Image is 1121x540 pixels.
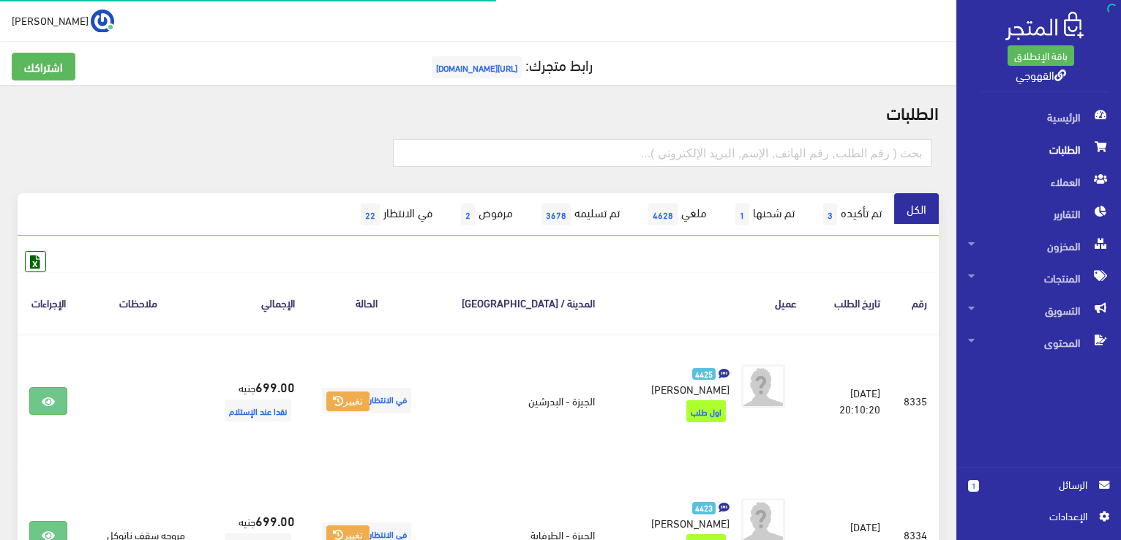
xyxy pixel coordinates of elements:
a: 4425 [PERSON_NAME] [630,364,730,397]
a: التقارير [956,198,1121,230]
span: التسويق [968,294,1109,326]
th: تاريخ الطلب [809,272,892,333]
span: [PERSON_NAME] [651,512,730,533]
a: اﻹعدادات [968,508,1109,531]
a: المحتوى [956,326,1121,359]
th: الإجراءات [18,272,79,333]
span: نقدا عند الإستلام [225,400,291,421]
a: القهوجي [1016,64,1066,85]
a: المخزون [956,230,1121,262]
span: الرئيسية [968,101,1109,133]
span: في الانتظار [322,388,411,413]
span: المخزون [968,230,1109,262]
td: جنيه [197,334,307,468]
a: المنتجات [956,262,1121,294]
img: ... [91,10,114,33]
span: 4628 [648,203,678,225]
span: الطلبات [968,133,1109,165]
a: الطلبات [956,133,1121,165]
td: الجيزة - البدرشين [427,334,607,468]
span: [URL][DOMAIN_NAME] [432,56,522,78]
span: 4425 [692,368,716,380]
span: التقارير [968,198,1109,230]
th: اﻹجمالي [197,272,307,333]
span: 3 [823,203,837,225]
a: تم تسليمه3678 [525,193,632,236]
a: تم شحنها1 [719,193,807,236]
th: المدينة / [GEOGRAPHIC_DATA] [427,272,607,333]
a: اشتراكك [12,53,75,80]
th: عميل [607,272,809,333]
span: 4423 [692,502,716,514]
a: العملاء [956,165,1121,198]
a: في الانتظار22 [345,193,445,236]
input: بحث ( رقم الطلب, رقم الهاتف, الإسم, البريد اﻹلكتروني )... [393,139,931,167]
img: . [1005,12,1084,40]
span: الرسائل [991,476,1087,492]
span: اﻹعدادات [980,508,1087,524]
a: 1 الرسائل [968,476,1109,508]
span: [PERSON_NAME] [651,378,730,399]
a: الرئيسية [956,101,1121,133]
button: تغيير [326,391,370,412]
span: 1 [735,203,749,225]
th: رقم [892,272,939,333]
a: مرفوض2 [445,193,525,236]
td: [DATE] 20:10:20 [809,334,892,468]
span: 2 [461,203,475,225]
span: 1 [968,480,979,492]
a: تم تأكيده3 [807,193,894,236]
strong: 699.00 [255,511,295,530]
th: ملاحظات [79,272,197,333]
strong: 699.00 [255,377,295,396]
img: avatar.png [741,364,785,408]
a: رابط متجرك:[URL][DOMAIN_NAME] [428,50,593,78]
span: اول طلب [686,400,726,422]
h2: الطلبات [18,102,939,121]
span: 3678 [541,203,571,225]
a: ... [PERSON_NAME] [12,9,114,32]
span: المحتوى [968,326,1109,359]
a: 4423 [PERSON_NAME] [630,498,730,530]
td: 8335 [892,334,939,468]
a: ملغي4628 [632,193,719,236]
a: باقة الإنطلاق [1008,45,1074,66]
th: الحالة [307,272,427,333]
span: العملاء [968,165,1109,198]
span: 22 [361,203,380,225]
span: المنتجات [968,262,1109,294]
span: [PERSON_NAME] [12,11,89,29]
a: الكل [894,193,939,224]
